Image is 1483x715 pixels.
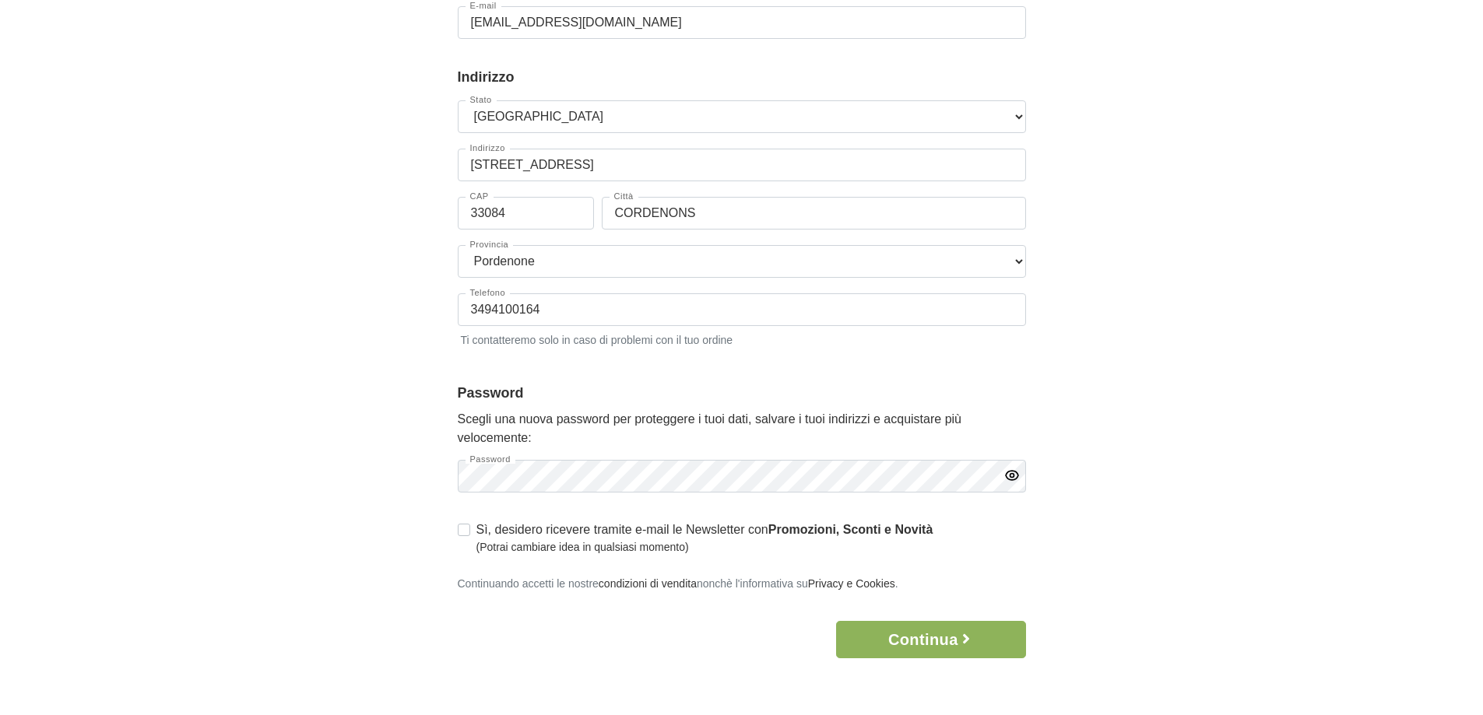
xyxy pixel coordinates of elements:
[466,96,497,104] label: Stato
[458,6,1026,39] input: E-mail
[458,293,1026,326] input: Telefono
[458,197,594,230] input: CAP
[476,539,933,556] small: (Potrai cambiare idea in qualsiasi momento)
[466,455,515,464] label: Password
[466,192,494,201] label: CAP
[610,192,638,201] label: Città
[458,67,1026,88] legend: Indirizzo
[599,577,697,590] a: condizioni di vendita
[458,149,1026,181] input: Indirizzo
[458,329,1026,349] small: Ti contatteremo solo in caso di problemi con il tuo ordine
[466,240,514,249] label: Provincia
[768,523,933,536] strong: Promozioni, Sconti e Novità
[476,520,933,556] label: Sì, desidero ricevere tramite e-mail le Newsletter con
[458,383,1026,404] legend: Password
[808,577,895,590] a: Privacy e Cookies
[458,410,1026,447] p: Scegli una nuova password per proteggere i tuoi dati, salvare i tuoi indirizzi e acquistare più v...
[466,144,510,152] label: Indirizzo
[602,197,1026,230] input: Città
[836,621,1025,658] button: Continua
[466,289,511,297] label: Telefono
[458,577,898,590] small: Continuando accetti le nostre nonchè l'informativa su .
[466,2,501,10] label: E-mail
